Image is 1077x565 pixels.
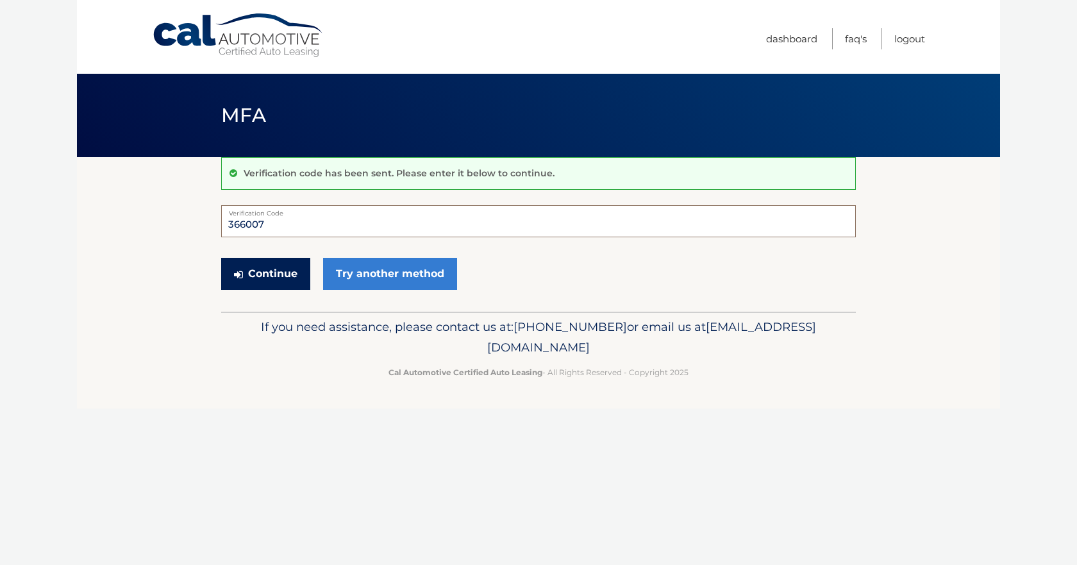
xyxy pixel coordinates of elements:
a: Try another method [323,258,457,290]
a: Cal Automotive [152,13,325,58]
a: Dashboard [766,28,817,49]
p: - All Rights Reserved - Copyright 2025 [230,366,847,379]
span: [EMAIL_ADDRESS][DOMAIN_NAME] [487,319,816,355]
span: [PHONE_NUMBER] [513,319,627,334]
a: FAQ's [845,28,867,49]
a: Logout [894,28,925,49]
p: If you need assistance, please contact us at: or email us at [230,317,847,358]
button: Continue [221,258,310,290]
strong: Cal Automotive Certified Auto Leasing [388,367,542,377]
p: Verification code has been sent. Please enter it below to continue. [244,167,555,179]
input: Verification Code [221,205,856,237]
span: MFA [221,103,266,127]
label: Verification Code [221,205,856,215]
